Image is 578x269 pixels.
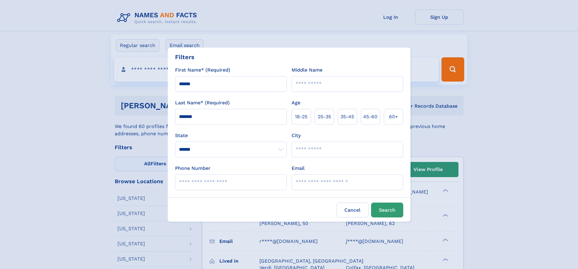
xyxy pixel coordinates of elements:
[175,99,230,106] label: Last Name* (Required)
[363,113,377,120] span: 45‑60
[175,165,211,172] label: Phone Number
[371,203,403,217] button: Search
[292,132,301,139] label: City
[292,99,300,106] label: Age
[292,165,305,172] label: Email
[295,113,307,120] span: 18‑25
[340,113,354,120] span: 35‑45
[175,132,287,139] label: State
[389,113,398,120] span: 60+
[292,66,323,74] label: Middle Name
[318,113,331,120] span: 25‑35
[175,52,194,62] div: Filters
[336,203,369,217] label: Cancel
[175,66,230,74] label: First Name* (Required)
